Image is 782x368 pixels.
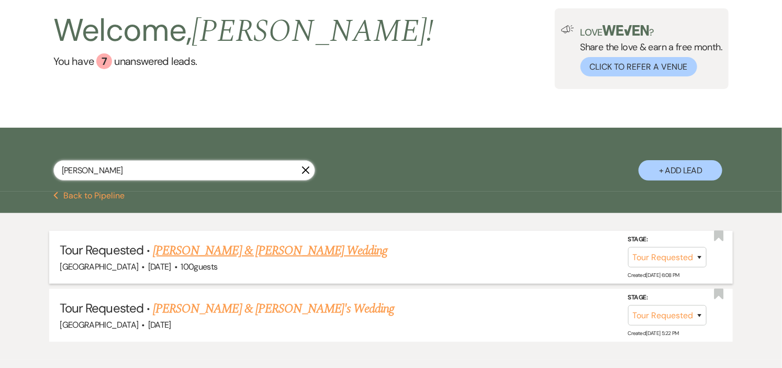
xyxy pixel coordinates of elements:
[628,272,679,278] span: Created: [DATE] 6:08 PM
[53,53,434,69] a: You have 7 unanswered leads.
[580,25,723,37] p: Love ?
[153,241,387,260] a: [PERSON_NAME] & [PERSON_NAME] Wedding
[53,192,125,200] button: Back to Pipeline
[192,7,434,55] span: [PERSON_NAME] !
[148,319,171,330] span: [DATE]
[628,234,707,246] label: Stage:
[148,261,171,272] span: [DATE]
[60,300,143,316] span: Tour Requested
[53,8,434,53] h2: Welcome,
[561,25,574,34] img: loud-speaker-illustration.svg
[153,299,395,318] a: [PERSON_NAME] & [PERSON_NAME]'s Wedding
[96,53,112,69] div: 7
[574,25,723,76] div: Share the love & earn a free month.
[628,292,707,304] label: Stage:
[53,160,315,181] input: Search by name, event date, email address or phone number
[60,242,143,258] span: Tour Requested
[639,160,722,181] button: + Add Lead
[580,57,697,76] button: Click to Refer a Venue
[181,261,217,272] span: 100 guests
[602,25,649,36] img: weven-logo-green.svg
[60,261,138,272] span: [GEOGRAPHIC_DATA]
[60,319,138,330] span: [GEOGRAPHIC_DATA]
[628,330,679,337] span: Created: [DATE] 5:22 PM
